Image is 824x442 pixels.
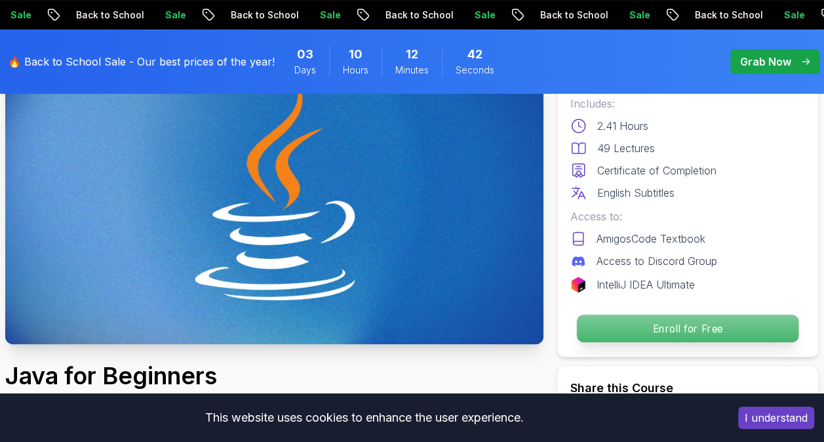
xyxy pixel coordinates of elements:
span: 42 Seconds [467,45,482,64]
p: Grab Now [740,54,791,70]
span: 12 Minutes [406,45,418,64]
span: Days [294,64,316,77]
p: Sale [765,9,807,22]
p: English Subtitles [597,185,675,201]
p: AmigosCode Textbook [597,231,705,247]
p: Access to Discord Group [597,253,717,269]
p: Enroll for Free [577,315,798,342]
img: java-for-beginners_thumbnail [5,41,543,344]
h1: Java for Beginners [5,363,441,389]
span: Minutes [395,64,429,77]
p: Sale [456,9,498,22]
p: Sale [610,9,652,22]
p: 2.41 Hours [597,118,648,134]
p: 49 Lectures [597,140,655,156]
span: Hours [343,64,368,77]
p: Back to School [366,9,456,22]
span: 10 Hours [349,45,363,64]
button: Enroll for Free [576,314,799,343]
img: jetbrains logo [570,277,586,292]
span: 3 Days [297,45,313,64]
p: Back to School [521,9,610,22]
p: Sale [301,9,343,22]
p: Back to School [57,9,146,22]
p: Access to: [570,209,805,224]
p: Certificate of Completion [597,163,716,178]
p: Back to School [676,9,765,22]
p: Back to School [212,9,301,22]
p: 🔥 Back to School Sale - Our best prices of the year! [8,54,275,70]
div: This website uses cookies to enhance the user experience. [10,403,718,432]
button: Accept cookies [738,407,814,429]
p: Includes: [570,96,805,111]
h2: Share this Course [570,379,805,397]
span: Seconds [456,64,494,77]
p: IntelliJ IDEA Ultimate [597,277,695,292]
p: Sale [146,9,188,22]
